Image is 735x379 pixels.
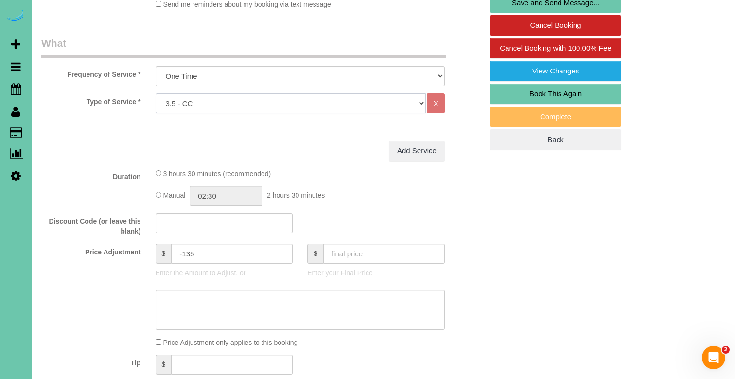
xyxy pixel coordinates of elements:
[163,0,331,8] span: Send me reminders about my booking via text message
[156,355,172,375] span: $
[307,244,323,264] span: $
[34,355,148,368] label: Tip
[34,168,148,181] label: Duration
[34,93,148,107] label: Type of Service *
[702,346,725,369] iframe: Intercom live chat
[156,268,293,278] p: Enter the Amount to Adjust, or
[163,339,297,346] span: Price Adjustment only applies to this booking
[34,213,148,236] label: Discount Code (or leave this blank)
[389,141,445,161] a: Add Service
[490,38,621,58] a: Cancel Booking with 100.00% Fee
[490,84,621,104] a: Book This Again
[6,10,25,23] img: Automaid Logo
[323,244,445,264] input: final price
[307,268,445,278] p: Enter your Final Price
[267,191,325,199] span: 2 hours 30 minutes
[41,36,446,58] legend: What
[722,346,730,354] span: 2
[34,66,148,79] label: Frequency of Service *
[34,244,148,257] label: Price Adjustment
[490,15,621,36] a: Cancel Booking
[500,44,611,52] span: Cancel Booking with 100.00% Fee
[163,191,185,199] span: Manual
[490,129,621,150] a: Back
[163,170,271,178] span: 3 hours 30 minutes (recommended)
[156,244,172,264] span: $
[490,61,621,81] a: View Changes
